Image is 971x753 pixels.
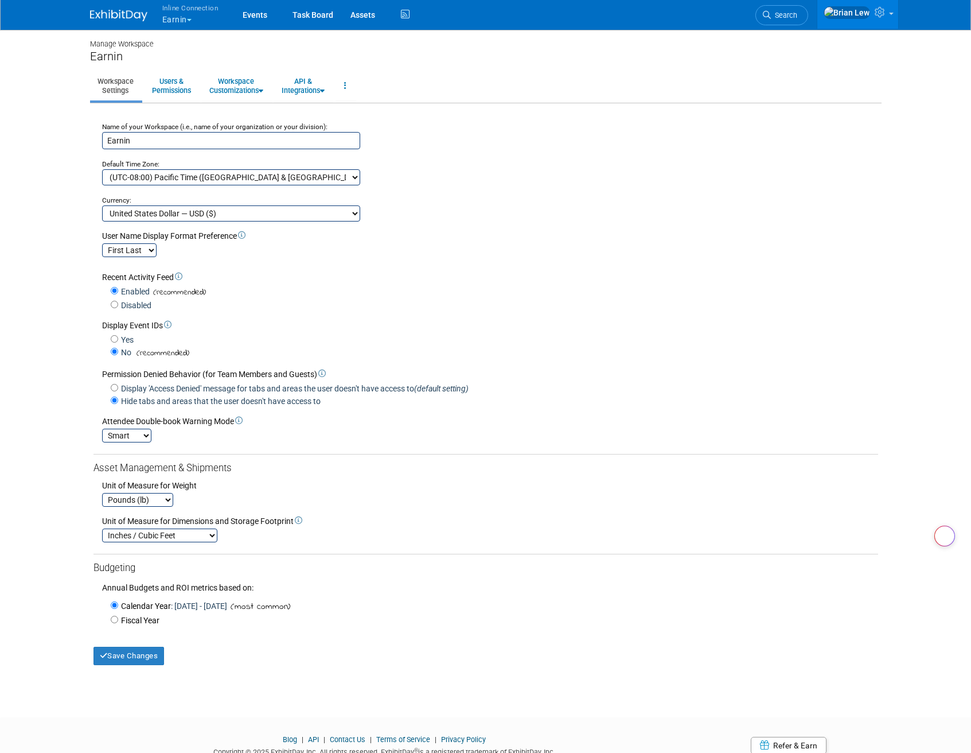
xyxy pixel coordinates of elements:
label: Display 'Access Denied' message for tabs and areas the user doesn't have access to [118,383,469,394]
a: API [308,735,319,744]
small: Name of your Workspace (i.e., name of your organization or your division): [102,123,327,131]
a: WorkspaceSettings [90,72,141,100]
span: | [321,735,328,744]
div: Asset Management & Shipments [93,461,878,475]
label: Disabled [118,300,151,311]
div: Earnin [90,49,882,64]
input: Name of your organization [102,132,360,149]
div: Display Event IDs [102,320,878,331]
a: Search [755,5,808,25]
a: API &Integrations [274,72,332,100]
label: Yes [118,334,134,346]
div: Recent Activity Feed [102,271,878,283]
span: | [367,735,375,744]
a: Contact Us [330,735,365,744]
div: User Name Display Format Preference [102,230,878,242]
small: Currency: [102,196,131,204]
a: Privacy Policy [441,735,486,744]
label: Hide tabs and areas that the user doesn't have access to [118,395,321,407]
div: Annual Budgets and ROI metrics based on: [93,575,878,593]
button: Save Changes [93,647,165,665]
div: Attendee Double-book Warning Mode [102,416,878,427]
label: No [118,347,131,358]
img: Brian Lew [824,6,870,19]
span: (recommended) [150,286,206,298]
div: Unit of Measure for Dimensions and Storage Footprint [102,515,878,527]
a: Blog [283,735,297,744]
img: ExhibitDay [90,10,147,21]
label: Enabled [118,286,150,297]
a: Terms of Service [376,735,430,744]
i: (default setting) [414,384,469,393]
span: Fiscal Year [121,616,159,625]
span: Calendar Year [121,601,171,611]
label: : [DATE] - [DATE] [118,600,227,612]
span: (recommended) [133,347,189,359]
div: Unit of Measure for Weight [102,480,878,491]
span: | [432,735,439,744]
span: Search [771,11,797,20]
small: Default Time Zone: [102,160,159,168]
span: | [299,735,306,744]
a: Users &Permissions [145,72,198,100]
div: Budgeting [93,561,878,575]
div: Permission Denied Behavior (for Team Members and Guests) [102,368,878,380]
a: WorkspaceCustomizations [202,72,271,100]
span: Inline Connection [162,2,219,14]
div: Manage Workspace [90,29,882,49]
span: (most common) [227,600,290,614]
